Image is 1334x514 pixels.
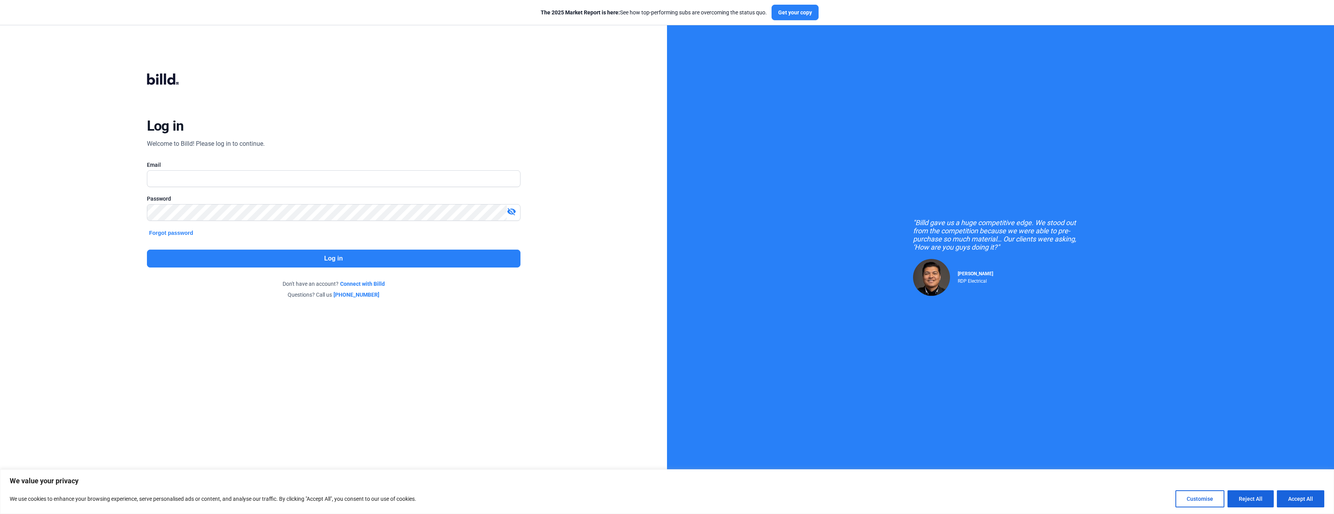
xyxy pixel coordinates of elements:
[147,139,265,149] div: Welcome to Billd! Please log in to continue.
[147,250,520,267] button: Log in
[913,219,1088,251] div: "Billd gave us a huge competitive edge. We stood out from the competition because we were able to...
[340,280,385,288] a: Connect with Billd
[333,291,379,299] a: [PHONE_NUMBER]
[1277,490,1324,507] button: Accept All
[147,117,184,135] div: Log in
[913,259,950,296] img: Raul Pacheco
[958,276,993,284] div: RDP Electrical
[147,161,520,169] div: Email
[1175,490,1224,507] button: Customise
[147,195,520,203] div: Password
[1227,490,1274,507] button: Reject All
[147,291,520,299] div: Questions? Call us
[958,271,993,276] span: [PERSON_NAME]
[147,280,520,288] div: Don't have an account?
[147,229,196,237] button: Forgot password
[772,5,819,20] button: Get your copy
[541,9,767,16] div: See how top-performing subs are overcoming the status quo.
[10,494,416,504] p: We use cookies to enhance your browsing experience, serve personalised ads or content, and analys...
[10,476,1324,486] p: We value your privacy
[541,9,620,16] span: The 2025 Market Report is here:
[507,207,516,216] mat-icon: visibility_off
